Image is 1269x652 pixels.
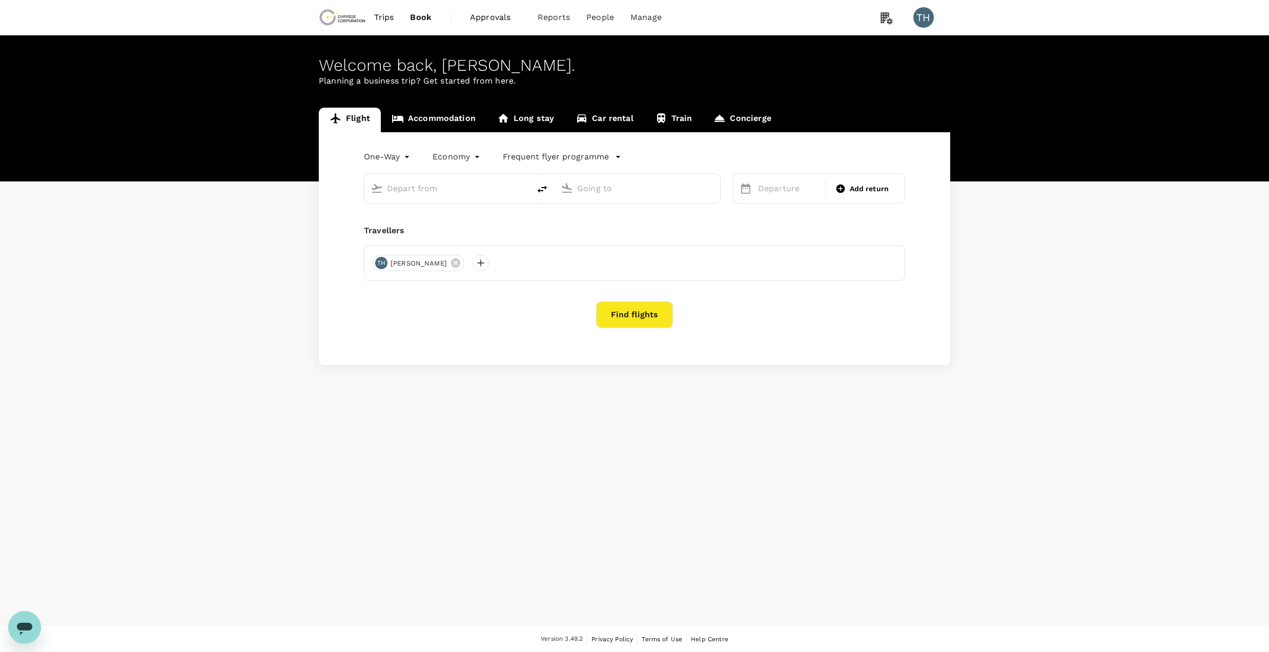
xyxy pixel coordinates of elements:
img: Chrysos Corporation [319,6,366,29]
span: Terms of Use [642,636,682,643]
div: Welcome back , [PERSON_NAME] . [319,56,950,75]
iframe: Button to launch messaging window [8,611,41,644]
a: Concierge [703,108,782,132]
span: Approvals [470,11,521,24]
a: Accommodation [381,108,486,132]
div: TH [375,257,387,269]
span: Privacy Policy [591,636,633,643]
a: Car rental [565,108,644,132]
div: One-Way [364,149,412,165]
span: Help Centre [691,636,728,643]
span: People [586,11,614,24]
a: Long stay [486,108,565,132]
div: Economy [433,149,482,165]
button: Frequent flyer programme [503,151,621,163]
p: Frequent flyer programme [503,151,609,163]
button: Open [713,187,715,189]
button: Find flights [596,301,673,328]
span: [PERSON_NAME] [384,258,453,269]
span: Add return [850,184,889,194]
a: Privacy Policy [591,634,633,645]
a: Terms of Use [642,634,682,645]
a: Train [644,108,703,132]
span: Reports [538,11,570,24]
span: Trips [374,11,394,24]
div: Travellers [364,225,905,237]
span: Version 3.49.2 [541,634,583,644]
div: TH[PERSON_NAME] [373,255,464,271]
button: Open [523,187,525,189]
input: Going to [577,180,699,196]
button: delete [530,177,555,201]
a: Help Centre [691,634,728,645]
div: TH [913,7,934,28]
span: Manage [630,11,662,24]
span: Book [410,11,432,24]
p: Planning a business trip? Get started from here. [319,75,950,87]
a: Flight [319,108,381,132]
p: Departure [758,182,819,195]
input: Depart from [387,180,508,196]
